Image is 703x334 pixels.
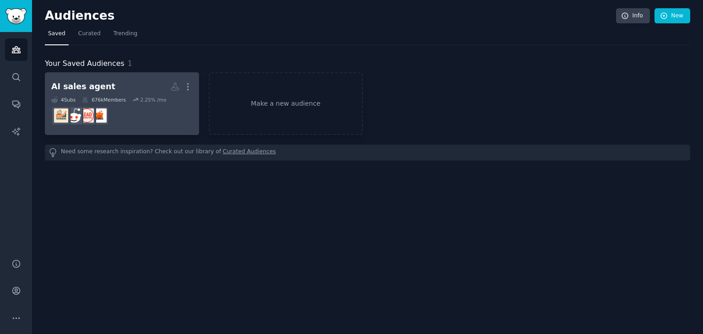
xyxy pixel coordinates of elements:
a: Curated Audiences [223,148,276,157]
a: Trending [110,27,141,45]
span: Trending [114,30,137,38]
a: New [654,8,690,24]
a: Info [616,8,650,24]
div: AI sales agent [51,81,115,92]
span: Your Saved Audiences [45,58,124,70]
div: 2.25 % /mo [140,97,166,103]
span: 1 [128,59,132,68]
div: 4 Sub s [51,97,76,103]
img: LeadGeneration [80,108,94,123]
span: Saved [48,30,65,38]
img: Sales_Professionals [92,108,107,123]
img: sales [67,108,81,123]
h2: Audiences [45,9,616,23]
img: GummySearch logo [5,8,27,24]
a: Saved [45,27,69,45]
a: Curated [75,27,104,45]
img: salestechniques [54,108,68,123]
a: AI sales agent4Subs676kMembers2.25% /moSales_ProfessionalsLeadGenerationsalessalestechniques [45,72,199,135]
div: Need some research inspiration? Check out our library of [45,145,690,161]
a: Make a new audience [209,72,363,135]
div: 676k Members [82,97,126,103]
span: Curated [78,30,101,38]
